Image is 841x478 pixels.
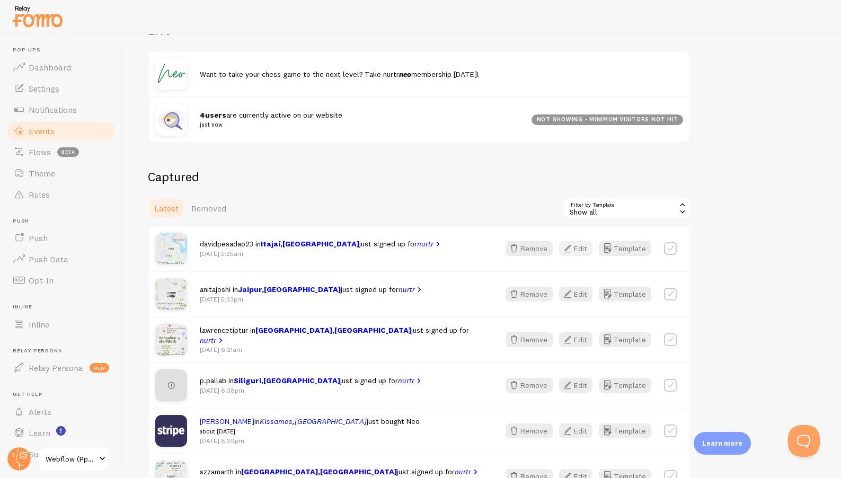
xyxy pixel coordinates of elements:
span: [GEOGRAPHIC_DATA] [334,325,411,335]
button: Remove [506,241,553,256]
span: Want to take your chess game to the next level? Take nurtr membership [DATE]! [200,69,479,79]
p: [DATE] 5:33pm [200,295,424,304]
span: Get Help [13,391,116,398]
strong: users [200,110,226,120]
span: [GEOGRAPHIC_DATA] [295,417,367,426]
a: Alerts [6,401,116,422]
span: [GEOGRAPHIC_DATA] [264,285,341,294]
span: Removed [191,203,226,214]
em: neo [399,69,411,79]
a: Events [6,120,116,141]
a: Webflow (Ppdev) [38,446,110,472]
img: 5624e249bf72d567ceac7a88e92d6592 [155,415,187,447]
span: davidpesadao23 in just signed up for [200,239,442,249]
svg: <p>Watch New Feature Tutorials!</p> [56,426,66,436]
span: Webflow (Ppdev) [46,453,96,465]
button: Edit [559,241,592,256]
span: [GEOGRAPHIC_DATA] [263,376,340,385]
img: Jaipur-Rajasthan-India.png [155,278,187,310]
a: Notifications [6,99,116,120]
p: [DATE] 8:29pm [200,436,420,445]
span: new [90,363,109,373]
button: Remove [506,332,553,347]
span: Alerts [29,406,51,417]
em: , [260,417,367,426]
a: Template [599,287,651,302]
span: Itajaí [261,239,280,249]
span: [GEOGRAPHIC_DATA] [255,325,332,335]
img: Siliguri-West_Bengal-India.png [155,369,187,401]
a: Removed [185,198,233,219]
div: Learn more [694,432,751,455]
span: Notifications [29,104,77,115]
span: Flows [29,147,51,157]
a: Edit [559,241,599,256]
span: Learn [29,428,50,438]
span: Rules [29,189,50,200]
span: Kissamos [260,417,293,426]
a: Flows beta [6,141,116,163]
em: nurtr [417,239,433,249]
a: Push Data [6,249,116,270]
a: Edit [559,287,599,302]
span: 4 [200,110,205,120]
a: Edit [559,423,599,438]
a: Opt-In [6,270,116,291]
button: Template [599,423,651,438]
a: Latest [148,198,185,219]
span: Inline [29,319,49,330]
em: nurtr [200,335,216,345]
span: in just bought Neo [200,417,420,436]
small: about [DATE] [200,427,420,436]
span: Pop-ups [13,47,116,54]
button: Remove [506,287,553,302]
button: Edit [559,378,592,393]
a: Template [599,332,651,347]
p: [DATE] 5:25am [200,249,442,258]
a: Rules [6,184,116,205]
a: Push [6,227,116,249]
span: Latest [154,203,179,214]
img: inquiry.jpg [155,104,187,136]
span: [GEOGRAPHIC_DATA] [241,467,318,476]
a: Inline [6,314,116,335]
p: [DATE] 8:38pm [200,386,423,395]
span: Push [29,233,48,243]
span: anitajoshi in just signed up for [200,285,424,294]
button: Edit [559,423,592,438]
a: Dashboard [6,57,116,78]
a: Theme [6,163,116,184]
button: Template [599,378,651,393]
span: p.pallab in just signed up for [200,376,423,385]
p: Learn more [702,438,742,448]
button: Remove [506,378,553,393]
span: Theme [29,168,55,179]
div: not showing - minimum visitors not hit [532,114,683,125]
a: Relay Persona new [6,357,116,378]
strong: , [238,285,341,294]
a: Edit [559,332,599,347]
span: lawrencetiptur in just signed up for [200,325,469,345]
h2: Captured [148,169,690,185]
span: are currently active on our website [200,110,519,130]
button: Edit [559,287,592,302]
span: Opt-In [29,275,54,286]
strong: , [255,325,411,335]
span: [PERSON_NAME] [200,417,254,426]
span: [GEOGRAPHIC_DATA] [320,467,397,476]
button: Template [599,241,651,256]
span: Inline [13,304,116,311]
span: szzamarth in just signed up for [200,467,480,476]
span: Push Data [29,254,68,264]
a: Edit [559,378,599,393]
strong: , [234,376,340,385]
em: nurtr [398,376,414,385]
img: Bengaluru-Karnataka-India.png [155,324,187,356]
em: nurtr [399,285,415,294]
img: Itaja%C3%AD-Santa_Catarina-Brazil.png [155,233,187,264]
div: Show all [563,198,690,219]
strong: , [261,239,359,249]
